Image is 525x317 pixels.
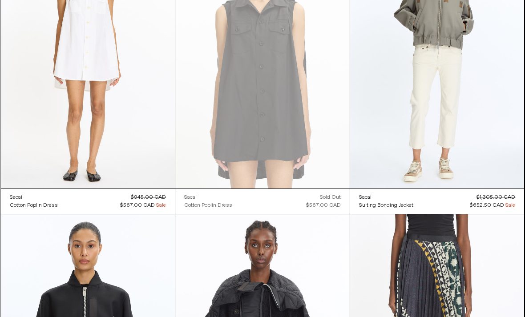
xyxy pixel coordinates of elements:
[477,194,515,201] s: $1,305.00 CAD
[184,193,232,201] a: Sacai
[306,202,341,209] span: $567.00 CAD
[131,194,166,201] s: $945.00 CAD
[320,193,341,201] div: Sold out
[10,194,22,201] div: Sacai
[120,202,155,209] span: $567.00 CAD
[184,194,197,201] div: Sacai
[505,201,515,209] span: Sale
[359,193,413,201] a: Sacai
[10,193,58,201] a: Sacai
[470,202,504,209] span: $652.50 CAD
[10,201,58,209] a: Cotton Poplin Dress
[359,194,372,201] div: Sacai
[359,201,413,209] a: Suiting Bonding Jacket
[156,201,166,209] span: Sale
[184,201,232,209] a: Cotton Poplin Dress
